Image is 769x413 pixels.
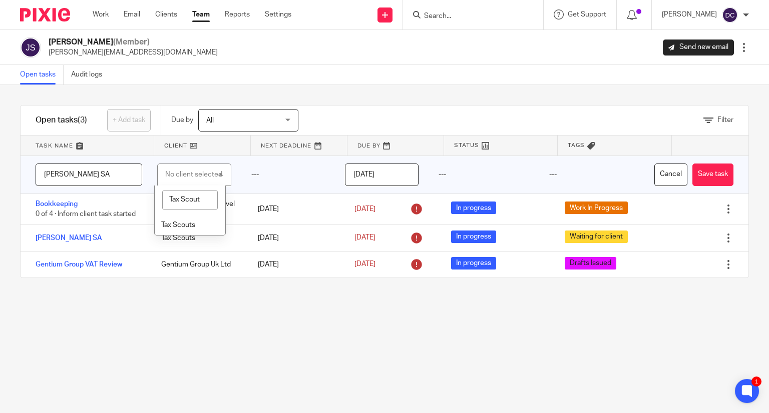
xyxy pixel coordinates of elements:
h2: [PERSON_NAME] [49,37,218,47]
img: Pixie [20,8,70,21]
div: [DATE] [248,228,344,248]
input: Search options... [162,190,218,209]
a: Open tasks [20,65,64,84]
input: Search [423,12,513,21]
p: [PERSON_NAME][EMAIL_ADDRESS][DOMAIN_NAME] [49,47,218,57]
span: Tax Scouts [161,221,195,228]
span: In progress [451,201,496,214]
a: Reports [225,9,250,19]
span: [DATE] [354,234,375,241]
span: In progress [451,257,496,269]
input: Pick a date [345,163,419,186]
span: [DATE] [354,261,375,268]
span: In progress [451,230,496,243]
a: Team [192,9,210,19]
a: Clients [155,9,177,19]
span: Filter [717,116,733,123]
a: Work [93,9,109,19]
span: (Member) [113,38,150,46]
span: Drafts Issued [565,257,616,269]
span: Get Support [568,11,606,18]
span: All [206,117,214,124]
a: Bookkeeping [36,200,78,207]
div: Spoilt For Choice Travel Limited [151,194,248,224]
p: [PERSON_NAME] [662,9,717,19]
button: Cancel [654,163,687,186]
a: + Add task [107,109,151,131]
div: --- [429,156,539,193]
div: Gentium Group Uk Ltd [151,254,248,274]
img: svg%3E [20,37,41,58]
span: Status [454,141,479,149]
span: Tags [568,141,585,149]
span: (3) [78,116,87,124]
a: [PERSON_NAME] SA [36,234,102,241]
div: 1 [751,376,761,386]
a: Send new email [663,39,734,55]
input: Task name [36,163,142,186]
span: Work In Progress [565,201,628,214]
a: Audit logs [71,65,110,84]
p: Due by [171,115,193,125]
div: --- [539,156,649,193]
span: [DATE] [354,205,375,212]
a: Gentium Group VAT Review [36,261,122,268]
a: Settings [265,9,291,19]
div: [DATE] [248,199,344,219]
span: 0 of 4 · Inform client task started [36,210,136,217]
button: Save task [692,163,733,186]
img: svg%3E [722,7,738,23]
h1: Open tasks [36,115,87,125]
div: --- [241,156,335,193]
a: Email [124,9,140,19]
div: No client selected [165,171,222,178]
div: Tax Scouts [151,228,248,248]
div: [DATE] [248,254,344,274]
span: Waiting for client [565,230,628,243]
